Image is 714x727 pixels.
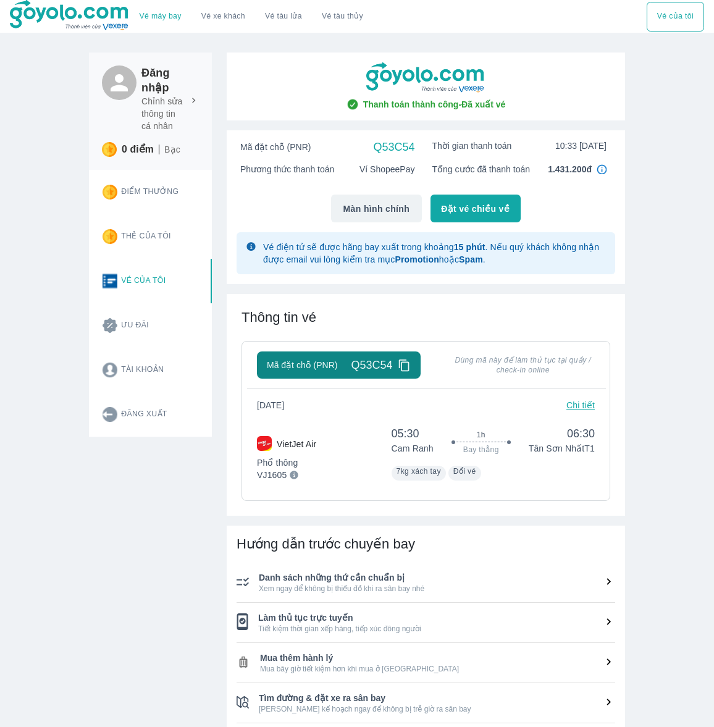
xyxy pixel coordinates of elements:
[374,140,415,154] span: Q53C54
[555,140,607,152] span: 10:33 [DATE]
[241,309,316,325] span: Thông tin vé
[103,229,117,244] img: star
[237,536,415,552] span: Hướng dẫn trước chuyến bay
[366,62,486,93] img: goyolo-logo
[277,438,316,450] p: VietJet Air
[140,12,182,21] a: Vé máy bay
[255,2,312,32] a: Vé tàu lửa
[258,624,615,634] span: Tiết kiệm thời gian xếp hàng, tiếp xúc đông người
[260,664,615,674] span: Mua bây giờ tiết kiệm hơn khi mua ở [GEOGRAPHIC_DATA]
[122,143,154,156] p: 0 điểm
[240,163,334,175] span: Phương thức thanh toán
[312,2,373,32] button: Vé tàu thủy
[93,348,212,392] button: Tài khoản
[267,359,337,371] span: Mã đặt chỗ (PNR)
[395,254,439,264] strong: Promotion
[93,392,212,437] button: Đăng xuất
[597,164,607,174] img: in4
[237,613,248,630] img: ic_checklist
[240,141,311,153] span: Mã đặt chỗ (PNR)
[258,611,615,624] span: Làm thủ tục trực tuyến
[263,242,599,264] span: Vé điện tử sẽ được hãng bay xuất trong khoảng . Nếu quý khách không nhận được email vui lòng kiểm...
[257,456,316,469] p: Phổ thông
[359,163,415,175] span: Ví ShopeePay
[346,98,359,111] img: check-circle
[432,140,512,152] span: Thời gian thanh toán
[459,254,483,264] strong: Spam
[259,571,615,584] span: Danh sách những thứ cần chuẩn bị
[93,259,212,303] button: Vé của tôi
[647,2,704,32] div: choose transportation mode
[259,692,615,704] span: Tìm đường & đặt xe ra sân bay
[453,467,476,476] span: Đổi vé
[351,358,393,372] span: Q53C54
[93,303,212,348] button: Ưu đãi
[130,2,373,32] div: choose transportation mode
[237,577,249,587] img: ic_checklist
[246,242,256,251] img: glyph
[103,318,117,333] img: promotion
[141,95,183,132] p: Chỉnh sửa thông tin cá nhân
[93,214,212,259] button: Thẻ của tôi
[477,430,485,440] span: 1h
[451,355,595,375] span: Dùng mã này để làm thủ tục tại quầy / check-in online
[89,170,212,437] div: Card thong tin user
[432,163,531,175] span: Tổng cước đã thanh toán
[237,696,249,708] img: ic_checklist
[463,445,499,455] span: Bay thẳng
[430,195,521,222] button: Đặt vé chiều về
[93,170,212,214] button: Điểm thưởng
[441,203,510,215] span: Đặt vé chiều về
[103,407,117,422] img: logout
[331,195,421,222] button: Màn hình chính
[392,442,434,455] p: Cam Ranh
[397,467,441,476] span: 7kg xách tay
[529,442,595,455] p: Tân Sơn Nhất T1
[647,2,704,32] button: Vé của tôi
[103,274,117,288] img: ticket
[103,185,117,200] img: star
[141,65,199,95] h6: Đăng nhập
[260,652,615,664] span: Mua thêm hành lý
[103,363,117,377] img: account
[392,426,434,441] span: 05:30
[343,203,410,215] span: Màn hình chính
[454,242,485,252] strong: 15 phút
[201,12,245,21] a: Vé xe khách
[259,704,615,714] span: [PERSON_NAME] kế hoạch ngay để không bị trễ giờ ra sân bay
[164,143,180,156] p: Bạc
[102,142,117,157] img: star
[566,399,595,411] p: Chi tiết
[257,399,294,411] span: [DATE]
[237,655,250,669] img: ic_checklist
[363,98,506,111] span: Thanh toán thành công - Đã xuất vé
[257,469,287,481] p: VJ1605
[548,163,592,175] span: 1.431.200đ
[259,584,615,594] span: Xem ngay để không bị thiếu đồ khi ra sân bay nhé
[529,426,595,441] span: 06:30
